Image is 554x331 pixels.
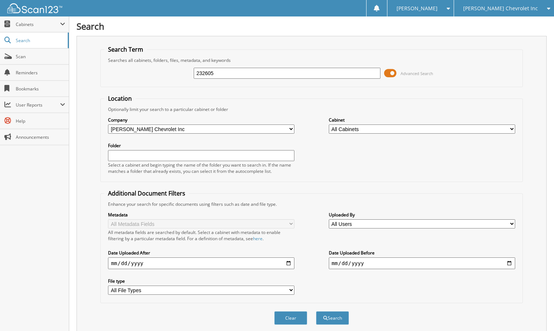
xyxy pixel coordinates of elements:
input: start [108,257,294,269]
span: Search [16,37,64,44]
label: Date Uploaded After [108,250,294,256]
div: Searches all cabinets, folders, files, metadata, and keywords [104,57,519,63]
h1: Search [77,20,547,32]
span: Announcements [16,134,65,140]
legend: Location [104,94,135,103]
div: Enhance your search for specific documents using filters such as date and file type. [104,201,519,207]
span: Bookmarks [16,86,65,92]
label: Folder [108,142,294,149]
legend: Additional Document Filters [104,189,189,197]
span: Cabinets [16,21,60,27]
a: here [253,235,263,242]
span: Reminders [16,70,65,76]
div: Select a cabinet and begin typing the name of the folder you want to search in. If the name match... [108,162,294,174]
label: Cabinet [329,117,515,123]
span: Advanced Search [401,71,433,76]
label: File type [108,278,294,284]
button: Clear [274,311,307,325]
div: All metadata fields are searched by default. Select a cabinet with metadata to enable filtering b... [108,229,294,242]
label: Date Uploaded Before [329,250,515,256]
label: Company [108,117,294,123]
label: Uploaded By [329,212,515,218]
iframe: Chat Widget [517,296,554,331]
span: [PERSON_NAME] Chevrolet Inc [463,6,538,11]
span: [PERSON_NAME] [397,6,438,11]
legend: Search Term [104,45,147,53]
img: scan123-logo-white.svg [7,3,62,13]
span: User Reports [16,102,60,108]
div: Optionally limit your search to a particular cabinet or folder [104,106,519,112]
span: Help [16,118,65,124]
label: Metadata [108,212,294,218]
span: Scan [16,53,65,60]
button: Search [316,311,349,325]
input: end [329,257,515,269]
